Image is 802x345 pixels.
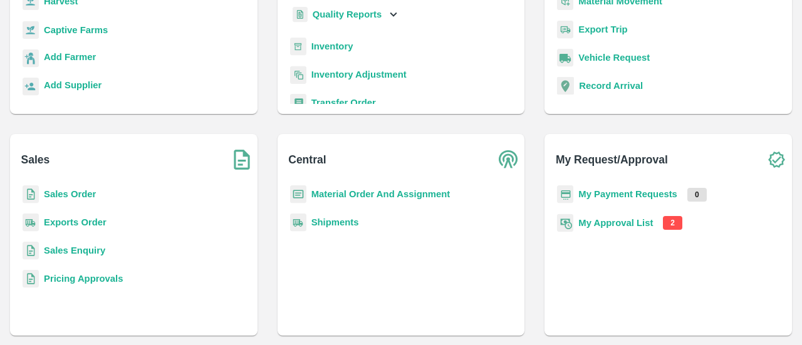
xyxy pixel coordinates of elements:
[290,2,401,28] div: Quality Reports
[226,144,258,175] img: soSales
[311,70,407,80] a: Inventory Adjustment
[23,21,39,39] img: harvest
[23,78,39,96] img: supplier
[311,98,376,108] a: Transfer Order
[556,151,668,168] b: My Request/Approval
[44,274,123,284] a: Pricing Approvals
[761,144,792,175] img: check
[290,38,306,56] img: whInventory
[578,53,650,63] a: Vehicle Request
[44,217,107,227] a: Exports Order
[44,80,102,90] b: Add Supplier
[44,25,108,35] a: Captive Farms
[557,185,573,203] img: payment
[557,49,573,67] img: vehicle
[290,214,306,232] img: shipments
[578,189,677,199] a: My Payment Requests
[578,24,627,34] a: Export Trip
[290,66,306,84] img: inventory
[687,188,707,202] p: 0
[313,9,382,19] b: Quality Reports
[579,81,643,91] a: Record Arrival
[557,77,574,95] img: recordArrival
[311,41,353,51] a: Inventory
[288,151,326,168] b: Central
[23,214,39,232] img: shipments
[44,245,105,255] a: Sales Enquiry
[557,21,573,39] img: delivery
[23,242,39,260] img: sales
[23,185,39,203] img: sales
[493,144,524,175] img: central
[44,189,96,199] a: Sales Order
[663,216,682,230] p: 2
[557,214,573,232] img: approval
[23,270,39,288] img: sales
[293,7,308,23] img: qualityReport
[44,52,96,62] b: Add Farmer
[21,151,50,168] b: Sales
[44,78,102,95] a: Add Supplier
[290,185,306,203] img: centralMaterial
[311,217,359,227] a: Shipments
[290,94,306,112] img: whTransfer
[578,218,653,228] a: My Approval List
[44,50,96,67] a: Add Farmer
[311,189,450,199] a: Material Order And Assignment
[23,49,39,68] img: farmer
